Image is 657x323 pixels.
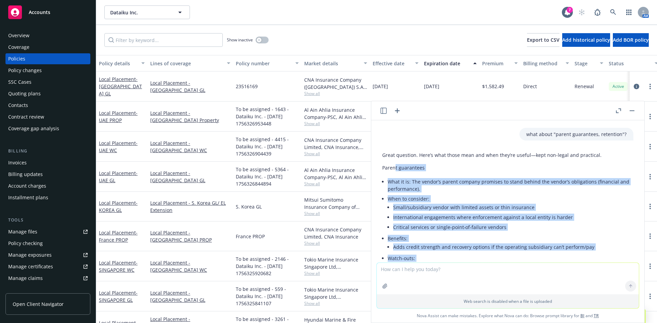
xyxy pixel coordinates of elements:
[646,112,654,121] a: more
[5,217,90,224] div: Tools
[572,55,606,71] button: Stage
[5,180,90,191] a: Account charges
[110,9,169,16] span: Dataiku Inc.
[99,290,138,303] span: - SINGAPORE GL
[482,83,504,90] span: $1,582.49
[594,313,599,319] a: TR
[8,226,37,237] div: Manage files
[236,255,299,277] span: To be assigned - 2146 - Dataiku Inc. - [DATE] 1756325920682
[5,273,90,284] a: Manage claims
[646,173,654,181] a: more
[5,65,90,76] a: Policy changes
[5,192,90,203] a: Installment plans
[382,164,633,171] p: Parent guarantees
[646,262,654,270] a: more
[5,111,90,122] a: Contract review
[613,33,649,47] button: Add BOR policy
[5,148,90,154] div: Billing
[8,192,48,203] div: Installment plans
[236,136,299,157] span: To be assigned - 4415 - Dataiku Inc. - [DATE] 1756326904439
[8,169,43,180] div: Billing updates
[393,212,633,222] li: International engagements where enforcement against a local entity is harder
[150,259,230,273] a: Local Placement - [GEOGRAPHIC_DATA] WC
[567,7,573,13] div: 7
[8,88,41,99] div: Quoting plans
[388,233,633,253] li: Benefits:
[609,60,650,67] div: Status
[99,140,138,153] span: - UAE WC
[611,83,625,90] span: Active
[104,5,190,19] button: Dataiku Inc.
[5,123,90,134] a: Coverage gap analysis
[5,238,90,249] a: Policy checking
[236,233,265,240] span: France PROP
[99,170,138,184] a: Local Placement
[99,170,138,184] span: - UAE GL
[613,37,649,43] span: Add BOR policy
[227,37,253,43] span: Show inactive
[304,286,367,300] div: Tokio Marine Insurance Singapore Ltd, [GEOGRAPHIC_DATA] Marine America, CNA Insurance (Internatio...
[99,290,138,303] a: Local Placement
[5,157,90,168] a: Invoices
[236,106,299,127] span: To be assigned - 1643 - Dataiku Inc. - [DATE] 1756326953448
[523,60,562,67] div: Billing method
[8,100,28,111] div: Contacts
[104,33,223,47] input: Filter by keyword...
[5,261,90,272] a: Manage certificates
[646,202,654,211] a: more
[5,250,90,260] a: Manage exposures
[150,199,230,214] a: Local Placement - S. Korea GL/ EL Extension
[393,222,633,232] li: Critical services or single‑point‑of‑failure vendors
[8,273,43,284] div: Manage claims
[99,76,142,97] span: - [GEOGRAPHIC_DATA] GL
[388,177,633,194] li: What it is: The vendor’s parent company promises to stand behind the vendor’s obligations (financ...
[622,5,636,19] a: Switch app
[527,33,559,47] button: Export to CSV
[5,30,90,41] a: Overview
[8,284,40,295] div: Manage BORs
[236,83,258,90] span: 23516169
[393,262,633,272] li: Needs to be drafted/enforced by Legal; confirm governing law/jurisdiction
[99,140,138,153] a: Local Placement
[580,313,584,319] a: BI
[8,123,59,134] div: Coverage gap analysis
[5,88,90,99] a: Quoting plans
[381,298,635,304] p: Web search is disabled when a file is uploaded
[479,55,520,71] button: Premium
[99,60,137,67] div: Policy details
[526,131,627,138] p: what about "parent guarantees, retention"?
[304,106,367,121] div: Al Ain Ahlia Insurance Company-PSC, Al Ain Ahlia Insurance Company-PSC, CNA Insurance (Internatio...
[5,77,90,88] a: SSC Cases
[99,200,138,213] a: Local Placement
[150,229,230,243] a: Local Placement - [GEOGRAPHIC_DATA] PROP
[575,60,596,67] div: Stage
[562,37,610,43] span: Add historical policy
[646,143,654,151] a: more
[8,157,27,168] div: Invoices
[632,82,641,91] a: circleInformation
[8,261,53,272] div: Manage certificates
[99,110,138,123] a: Local Placement
[646,82,654,91] a: more
[5,100,90,111] a: Contacts
[388,194,633,233] li: When to consider:
[520,55,572,71] button: Billing method
[150,170,230,184] a: Local Placement - [GEOGRAPHIC_DATA] GL
[99,229,138,243] a: Local Placement
[5,226,90,237] a: Manage files
[393,202,633,212] li: Small/subsidiary vendor with limited assets or thin insurance
[304,91,367,96] span: Show all
[5,169,90,180] a: Billing updates
[646,232,654,240] a: more
[388,253,633,290] li: Watch‑outs:
[99,259,138,273] a: Local Placement
[99,110,138,123] span: - UAE PROP
[99,76,142,97] a: Local Placement
[147,55,233,71] button: Lines of coverage
[373,83,388,90] span: [DATE]
[96,55,147,71] button: Policy details
[5,42,90,53] a: Coverage
[304,226,367,240] div: CNA Insurance Company Limited, CNA Insurance
[606,5,620,19] a: Search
